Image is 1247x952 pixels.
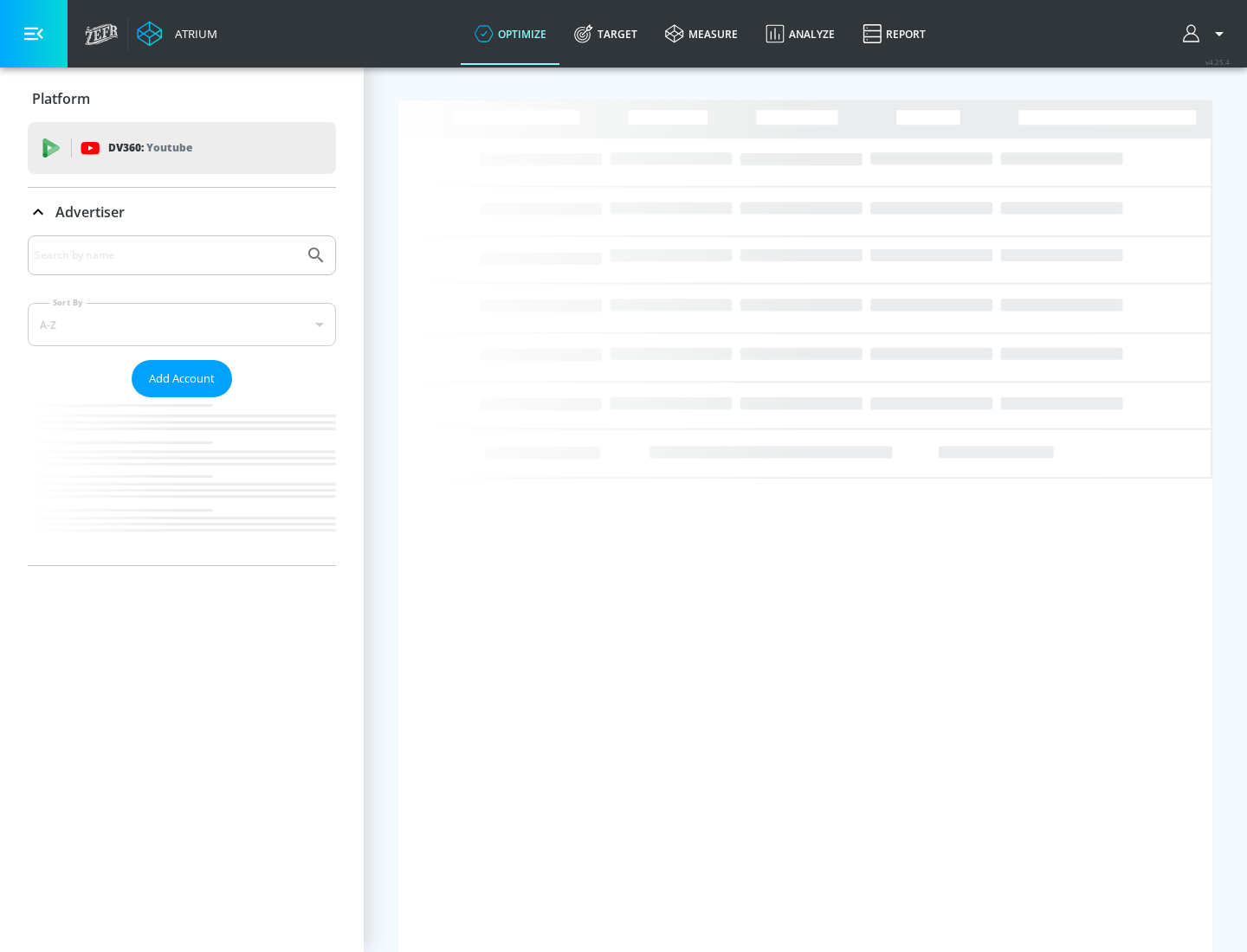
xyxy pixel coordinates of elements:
[35,244,297,267] input: Search by name
[560,3,651,65] a: Target
[28,397,336,565] nav: list of Advertiser
[28,122,336,174] div: DV360: Youtube
[149,369,215,389] span: Add Account
[32,89,90,108] p: Platform
[1205,57,1230,67] span: v 4.25.4
[28,235,336,565] div: Advertiser
[461,3,560,65] a: optimize
[651,3,752,65] a: measure
[28,74,336,123] div: Platform
[849,3,940,65] a: Report
[28,188,336,236] div: Advertiser
[28,303,336,346] div: A-Z
[168,26,217,42] div: Atrium
[49,297,87,308] label: Sort By
[132,360,232,397] button: Add Account
[137,21,217,47] a: Atrium
[752,3,849,65] a: Analyze
[55,203,125,222] p: Advertiser
[146,138,192,157] p: Youtube
[108,138,192,158] p: DV360:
